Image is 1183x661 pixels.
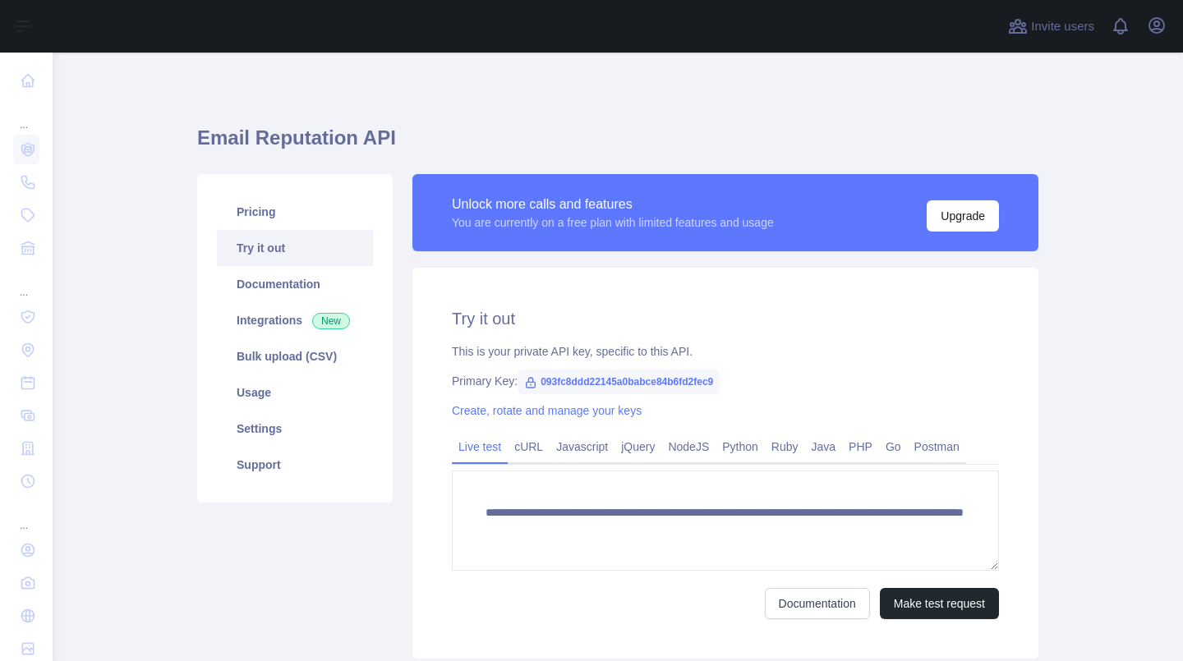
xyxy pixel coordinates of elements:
a: PHP [842,434,879,460]
a: Integrations New [217,302,373,338]
a: NodeJS [661,434,716,460]
h2: Try it out [452,307,999,330]
span: Invite users [1031,17,1094,36]
a: Java [805,434,843,460]
div: Unlock more calls and features [452,195,774,214]
a: Go [879,434,908,460]
a: Try it out [217,230,373,266]
span: New [312,313,350,329]
div: ... [13,266,39,299]
a: Bulk upload (CSV) [217,338,373,374]
button: Invite users [1005,13,1098,39]
a: Ruby [765,434,805,460]
button: Make test request [880,588,999,619]
a: jQuery [615,434,661,460]
a: Python [716,434,765,460]
span: 093fc8ddd22145a0babce84b6fd2fec9 [518,370,720,394]
a: Live test [452,434,508,460]
div: ... [13,499,39,532]
a: Usage [217,374,373,411]
a: Settings [217,411,373,447]
a: Documentation [217,266,373,302]
a: Postman [908,434,966,460]
div: Primary Key: [452,373,999,389]
div: ... [13,99,39,131]
a: Documentation [765,588,870,619]
a: Create, rotate and manage your keys [452,404,642,417]
div: You are currently on a free plan with limited features and usage [452,214,774,231]
div: This is your private API key, specific to this API. [452,343,999,360]
a: Javascript [550,434,615,460]
a: Pricing [217,194,373,230]
a: Support [217,447,373,483]
h1: Email Reputation API [197,125,1038,164]
button: Upgrade [927,200,999,232]
a: cURL [508,434,550,460]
